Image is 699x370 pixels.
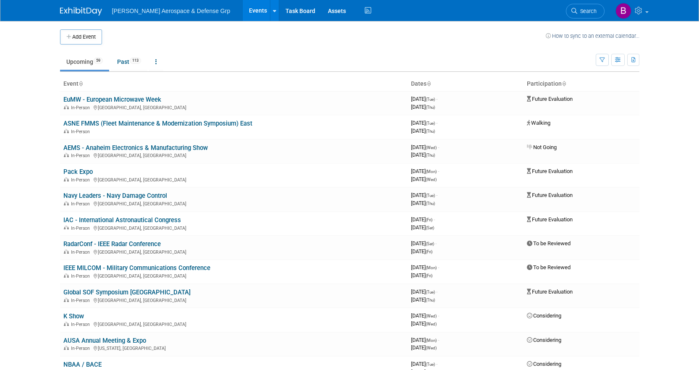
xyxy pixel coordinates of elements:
span: (Thu) [426,105,435,110]
a: RadarConf - IEEE Radar Conference [63,240,161,248]
span: [DATE] [411,216,435,223]
span: In-Person [71,201,92,207]
a: Sort by Participation Type [562,80,566,87]
img: ExhibitDay [60,7,102,16]
span: (Wed) [426,314,437,318]
a: AEMS - Anaheim Electronics & Manufacturing Show [63,144,208,152]
span: To be Reviewed [527,264,571,270]
span: - [438,264,439,270]
span: (Mon) [426,265,437,270]
span: In-Person [71,153,92,158]
a: Past113 [111,54,147,70]
span: (Fri) [426,218,432,222]
span: (Tue) [426,193,435,198]
span: (Sat) [426,226,434,230]
img: In-Person Event [64,129,69,133]
span: 59 [94,58,103,64]
th: Dates [408,77,524,91]
span: Walking [527,120,550,126]
span: Considering [527,337,561,343]
span: (Thu) [426,153,435,157]
img: Bo Corn [615,3,631,19]
span: [DATE] [411,152,435,158]
a: NBAA / BACE [63,361,102,368]
span: [DATE] [411,264,439,270]
span: - [436,96,437,102]
span: [DATE] [411,248,432,255]
a: Sort by Start Date [427,80,431,87]
span: - [436,289,437,295]
span: [DATE] [411,96,437,102]
span: [DATE] [411,312,439,319]
span: To be Reviewed [527,240,571,247]
a: AUSA Annual Meeting & Expo [63,337,146,344]
img: In-Person Event [64,298,69,302]
span: (Wed) [426,322,437,326]
span: Future Evaluation [527,216,573,223]
div: [GEOGRAPHIC_DATA], [GEOGRAPHIC_DATA] [63,272,404,279]
img: In-Person Event [64,105,69,109]
img: In-Person Event [64,177,69,181]
span: Search [577,8,597,14]
th: Event [60,77,408,91]
img: In-Person Event [64,226,69,230]
div: [GEOGRAPHIC_DATA], [GEOGRAPHIC_DATA] [63,224,404,231]
span: [DATE] [411,272,432,278]
img: In-Person Event [64,346,69,350]
a: ASNE FMMS (Fleet Maintenance & Modernization Symposium) East [63,120,252,127]
div: [GEOGRAPHIC_DATA], [GEOGRAPHIC_DATA] [63,104,404,110]
span: (Tue) [426,97,435,102]
span: - [438,144,439,150]
span: (Wed) [426,177,437,182]
a: Sort by Event Name [79,80,83,87]
span: 113 [130,58,141,64]
span: [DATE] [411,192,437,198]
span: - [438,312,439,319]
span: In-Person [71,177,92,183]
span: [DATE] [411,224,434,231]
span: [DATE] [411,144,439,150]
div: [GEOGRAPHIC_DATA], [GEOGRAPHIC_DATA] [63,248,404,255]
span: Future Evaluation [527,168,573,174]
img: In-Person Event [64,153,69,157]
span: In-Person [71,273,92,279]
span: - [434,216,435,223]
th: Participation [524,77,639,91]
button: Add Event [60,29,102,45]
span: Considering [527,312,561,319]
span: [DATE] [411,128,435,134]
span: [DATE] [411,168,439,174]
span: (Tue) [426,121,435,126]
div: [US_STATE], [GEOGRAPHIC_DATA] [63,344,404,351]
span: - [436,361,437,367]
span: (Thu) [426,201,435,206]
span: [DATE] [411,297,435,303]
span: In-Person [71,249,92,255]
img: In-Person Event [64,322,69,326]
span: [DATE] [411,104,435,110]
a: Global SOF Symposium [GEOGRAPHIC_DATA] [63,289,191,296]
span: Future Evaluation [527,96,573,102]
a: IEEE MILCOM - Military Communications Conference [63,264,210,272]
a: Search [566,4,605,18]
a: IAC - International Astronautical Congress [63,216,181,224]
span: (Mon) [426,169,437,174]
span: Future Evaluation [527,289,573,295]
span: (Tue) [426,362,435,367]
span: [DATE] [411,361,437,367]
span: [DATE] [411,176,437,182]
span: In-Person [71,346,92,351]
span: In-Person [71,226,92,231]
span: In-Person [71,105,92,110]
span: [DATE] [411,320,437,327]
a: How to sync to an external calendar... [546,33,639,39]
span: - [438,168,439,174]
span: (Mon) [426,338,437,343]
span: [DATE] [411,337,439,343]
span: (Sat) [426,241,434,246]
span: Future Evaluation [527,192,573,198]
span: (Wed) [426,346,437,350]
span: [DATE] [411,344,437,351]
span: (Thu) [426,298,435,302]
span: - [438,337,439,343]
